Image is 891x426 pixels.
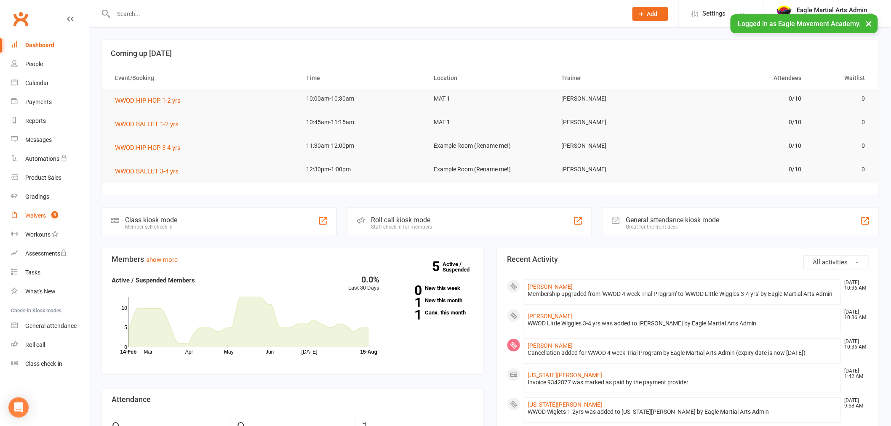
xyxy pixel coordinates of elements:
div: Tasks [25,269,40,276]
div: Cancellation added for WWOD 4 week Trial Program by Eagle Martial Arts Admin (expiry date is now ... [528,349,837,357]
span: All activities [813,258,848,266]
div: Great for the front desk [626,224,720,230]
time: [DATE] 1:42 AM [840,368,868,379]
button: WWOD BALLET 3-4 yrs [115,166,184,176]
a: Payments [11,93,89,112]
td: [PERSON_NAME] [554,160,681,179]
div: Eagle Movement Academy [797,14,867,21]
a: 0New this week [392,285,473,291]
th: Location [426,67,554,89]
button: All activities [803,255,869,269]
div: Workouts [25,231,51,238]
span: Logged in as Eagle Movement Academy. [738,20,861,28]
span: Add [647,11,658,17]
td: 10:45am-11:15am [299,112,427,132]
div: Gradings [25,193,49,200]
div: Calendar [25,80,49,86]
strong: 1 [392,296,422,309]
div: What's New [25,288,56,295]
th: Event/Booking [107,67,299,89]
h3: Members [112,255,473,264]
td: 0 [809,89,872,109]
td: [PERSON_NAME] [554,89,681,109]
span: WWOD HIP HOP 1-2 yrs [115,97,181,104]
a: Calendar [11,74,89,93]
a: General attendance kiosk mode [11,317,89,335]
a: 5Active / Suspended [443,255,480,279]
a: Gradings [11,187,89,206]
th: Waitlist [809,67,872,89]
td: 11:30am-12:00pm [299,136,427,156]
a: Messages [11,130,89,149]
td: Example Room (Rename me!) [426,160,554,179]
td: Example Room (Rename me!) [426,136,554,156]
td: [PERSON_NAME] [554,136,681,156]
a: [PERSON_NAME] [528,283,573,290]
td: MAT 1 [426,112,554,132]
a: show more [146,256,178,264]
td: 0 [809,136,872,156]
td: MAT 1 [426,89,554,109]
div: Member self check-in [125,224,177,230]
a: Class kiosk mode [11,354,89,373]
a: Waivers 5 [11,206,89,225]
div: Class kiosk mode [125,216,177,224]
strong: Active / Suspended Members [112,277,195,284]
a: 1Canx. this month [392,310,473,315]
span: WWOD BALLET 3-4 yrs [115,168,179,175]
a: Assessments [11,244,89,263]
td: 0/10 [681,89,809,109]
button: × [862,14,877,32]
span: Settings [703,4,726,23]
a: Roll call [11,335,89,354]
div: Reports [25,117,46,124]
div: Class check-in [25,360,62,367]
div: Assessments [25,250,67,257]
img: thumb_image1738041739.png [776,5,793,22]
td: 0/10 [681,136,809,156]
h3: Recent Activity [507,255,869,264]
th: Attendees [681,67,809,89]
div: WWOD Little Wiggles 3-4 yrs was added to [PERSON_NAME] by Eagle Martial Arts Admin [528,320,837,327]
button: Add [632,7,668,21]
span: WWOD BALLET 1-2 yrs [115,120,179,128]
input: Search... [111,8,622,20]
h3: Attendance [112,395,473,404]
strong: 1 [392,309,422,321]
a: What's New [11,282,89,301]
a: People [11,55,89,74]
span: 5 [51,211,58,218]
a: Product Sales [11,168,89,187]
div: Invoice 9342877 was marked as paid by the payment provider [528,379,837,386]
div: General attendance [25,322,77,329]
a: [PERSON_NAME] [528,313,573,319]
div: Open Intercom Messenger [8,397,29,418]
a: Automations [11,149,89,168]
a: Reports [11,112,89,130]
button: WWOD HIP HOP 1-2 yrs [115,96,187,106]
td: 10:00am-10:30am [299,89,427,109]
div: Automations [25,155,59,162]
time: [DATE] 10:36 AM [840,339,868,350]
div: 0.0% [349,275,380,284]
a: [US_STATE][PERSON_NAME] [528,401,602,408]
div: WWOD Wiglets 1-2yrs was added to [US_STATE][PERSON_NAME] by Eagle Martial Arts Admin [528,408,837,415]
div: Staff check-in for members [371,224,432,230]
div: Payments [25,99,52,105]
td: 0/10 [681,160,809,179]
div: Waivers [25,212,46,219]
td: 0 [809,160,872,179]
div: Membership upgraded from 'WWOD 4 week Trial Program' to 'WWOD Little Wiggles 3-4 yrs' by Eagle Ma... [528,290,837,298]
a: [US_STATE][PERSON_NAME] [528,372,602,378]
td: 0 [809,112,872,132]
div: Roll call kiosk mode [371,216,432,224]
div: Last 30 Days [349,275,380,293]
a: Tasks [11,263,89,282]
div: People [25,61,43,67]
td: 12:30pm-1:00pm [299,160,427,179]
strong: 0 [392,284,422,297]
div: Dashboard [25,42,54,48]
button: WWOD HIP HOP 3-4 yrs [115,143,187,153]
td: [PERSON_NAME] [554,112,681,132]
div: Roll call [25,341,45,348]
